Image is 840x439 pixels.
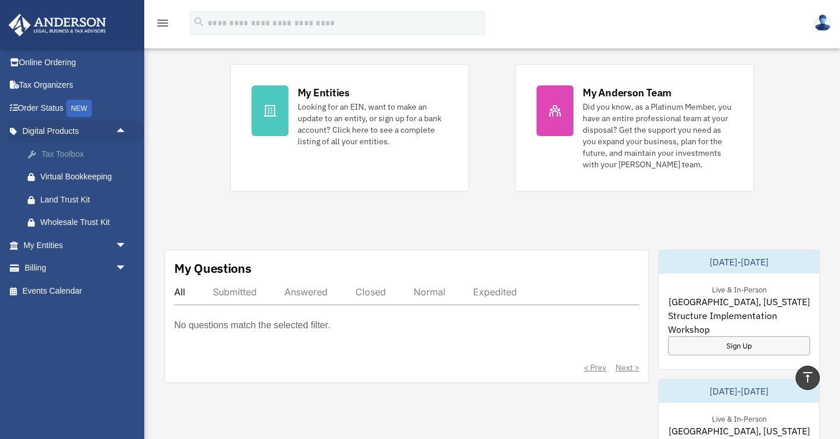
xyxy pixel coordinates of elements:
[583,85,672,100] div: My Anderson Team
[16,142,144,166] a: Tax Toolbox
[668,336,810,355] a: Sign Up
[669,295,810,309] span: [GEOGRAPHIC_DATA], [US_STATE]
[703,283,776,295] div: Live & In-Person
[8,96,144,120] a: Order StatusNEW
[8,257,144,280] a: Billingarrow_drop_down
[40,193,130,207] div: Land Trust Kit
[8,279,144,302] a: Events Calendar
[66,100,92,117] div: NEW
[115,257,138,280] span: arrow_drop_down
[796,366,820,390] a: vertical_align_top
[414,286,445,298] div: Normal
[115,234,138,257] span: arrow_drop_down
[515,64,754,192] a: My Anderson Team Did you know, as a Platinum Member, you have an entire professional team at your...
[40,170,130,184] div: Virtual Bookkeeping
[115,120,138,144] span: arrow_drop_up
[174,260,252,277] div: My Questions
[193,16,205,28] i: search
[213,286,257,298] div: Submitted
[473,286,517,298] div: Expedited
[8,120,144,143] a: Digital Productsarrow_drop_up
[8,74,144,97] a: Tax Organizers
[703,412,776,424] div: Live & In-Person
[659,250,819,273] div: [DATE]-[DATE]
[8,51,144,74] a: Online Ordering
[40,147,130,162] div: Tax Toolbox
[801,370,815,384] i: vertical_align_top
[298,85,350,100] div: My Entities
[16,188,144,211] a: Land Trust Kit
[814,14,831,31] img: User Pic
[174,317,330,333] p: No questions match the selected filter.
[40,215,130,230] div: Wholesale Trust Kit
[355,286,386,298] div: Closed
[156,20,170,30] a: menu
[284,286,328,298] div: Answered
[156,16,170,30] i: menu
[5,14,110,36] img: Anderson Advisors Platinum Portal
[659,380,819,403] div: [DATE]-[DATE]
[16,166,144,189] a: Virtual Bookkeeping
[298,101,448,147] div: Looking for an EIN, want to make an update to an entity, or sign up for a bank account? Click her...
[174,286,185,298] div: All
[16,211,144,234] a: Wholesale Trust Kit
[668,309,810,336] span: Structure Implementation Workshop
[583,101,733,170] div: Did you know, as a Platinum Member, you have an entire professional team at your disposal? Get th...
[669,424,810,438] span: [GEOGRAPHIC_DATA], [US_STATE]
[8,234,144,257] a: My Entitiesarrow_drop_down
[230,64,469,192] a: My Entities Looking for an EIN, want to make an update to an entity, or sign up for a bank accoun...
